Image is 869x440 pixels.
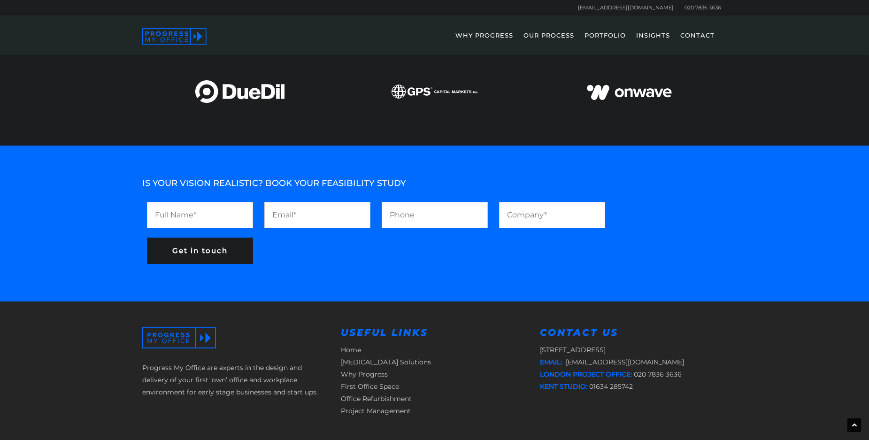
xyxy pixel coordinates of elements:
[341,327,528,338] h4: Useful Links
[142,178,727,188] h3: Is your vision realistic? Book your feasibility study
[195,66,285,117] img: DueDil logo
[341,346,361,354] a: Home
[540,327,727,338] h4: Contact Us
[580,28,631,55] a: PORTFOLIO
[142,362,329,398] p: Progress My Office are experts in the design and delivery of your first ‘own’ office and workplac...
[589,382,633,391] a: 01634 285742
[676,28,719,55] a: CONTACT
[341,358,431,366] a: [MEDICAL_DATA] Solutions
[147,238,253,264] input: Get in touch
[341,382,399,391] a: First Office Space
[540,370,632,378] em: London project office:
[147,202,253,228] input: Full Name*
[540,346,606,354] a: [STREET_ADDRESS]
[341,394,412,403] a: Office Refurbishment
[585,66,674,117] img: onwave logo
[499,202,605,228] input: Company*
[341,407,411,415] a: Project Management
[634,370,682,378] a: 020 7836 3636
[142,327,216,348] img: Progress My Office Logo Blue
[341,370,388,378] a: Why Progress
[540,382,587,391] em: Kent studio:
[566,358,684,366] a: [EMAIL_ADDRESS][DOMAIN_NAME]
[519,28,579,55] a: OUR PROCESS
[451,28,518,55] a: WHY PROGRESS
[390,66,479,117] img: GPS Capital Marketing Logo
[382,202,488,228] input: Phone
[540,358,562,366] em: Email:
[631,28,675,55] a: INSIGHTS
[264,202,370,228] input: Email*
